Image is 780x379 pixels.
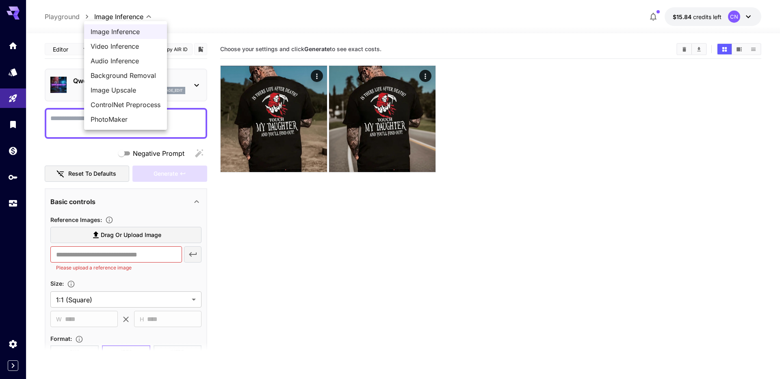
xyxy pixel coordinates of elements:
span: Background Removal [91,71,160,80]
span: Image Upscale [91,85,160,95]
span: ControlNet Preprocess [91,100,160,110]
span: Image Inference [91,27,160,37]
span: Video Inference [91,41,160,51]
span: PhotoMaker [91,114,160,124]
span: Audio Inference [91,56,160,66]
